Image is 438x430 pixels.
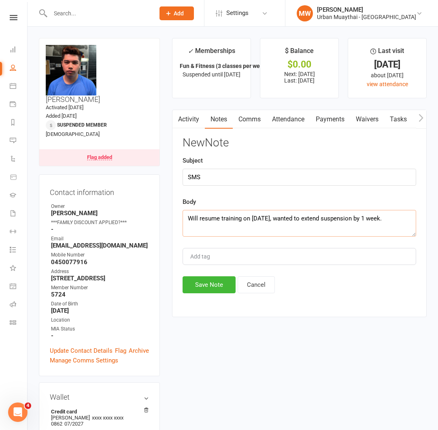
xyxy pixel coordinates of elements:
[188,46,235,61] div: Memberships
[64,421,83,427] span: 07/2027
[50,346,113,356] a: Update Contact Details
[350,110,384,129] a: Waivers
[189,252,218,261] input: Add tag
[50,393,149,401] h3: Wallet
[51,268,149,275] div: Address
[51,409,145,415] strong: Credit card
[384,110,412,129] a: Tasks
[238,276,275,293] button: Cancel
[87,155,112,160] div: Flag added
[51,325,149,333] div: MIA Status
[10,260,28,278] a: What's New
[233,110,266,129] a: Comms
[48,8,149,19] input: Search...
[51,415,123,427] span: xxxx xxxx xxxx 0862
[10,59,28,78] a: People
[46,45,96,95] img: image1715073190.png
[317,6,416,13] div: [PERSON_NAME]
[51,226,149,233] strong: -
[183,169,416,186] input: optional
[297,5,313,21] div: MW
[51,210,149,217] strong: [PERSON_NAME]
[51,203,149,210] div: Owner
[10,296,28,314] a: Roll call kiosk mode
[51,300,149,308] div: Date of Birth
[51,275,149,282] strong: [STREET_ADDRESS]
[317,13,416,21] div: Urban Muaythai - [GEOGRAPHIC_DATA]
[10,78,28,96] a: Calendar
[10,278,28,296] a: General attendance kiosk mode
[57,122,107,128] span: Suspended member
[172,110,205,129] a: Activity
[51,251,149,259] div: Mobile Number
[226,4,249,22] span: Settings
[183,197,196,207] label: Body
[10,41,28,59] a: Dashboard
[355,71,419,80] div: about [DATE]
[51,291,149,298] strong: 5724
[310,110,350,129] a: Payments
[46,45,153,104] h3: [PERSON_NAME]
[8,402,28,422] iframe: Intercom live chat
[183,210,416,237] textarea: Will resume training on [DATE], wanted to extend suspension by 1 week.
[355,60,419,69] div: [DATE]
[46,104,83,110] time: Activated [DATE]
[10,169,28,187] a: Product Sales
[51,307,149,314] strong: [DATE]
[51,316,149,324] div: Location
[51,332,149,339] strong: -
[370,46,404,60] div: Last visit
[51,284,149,292] div: Member Number
[129,346,149,356] a: Archive
[183,156,203,165] label: Subject
[51,235,149,243] div: Email
[10,114,28,132] a: Reports
[10,314,28,333] a: Class kiosk mode
[188,47,193,55] i: ✓
[268,60,331,69] div: $0.00
[115,346,126,356] a: Flag
[183,71,240,78] span: Suspended until [DATE]
[46,131,100,137] span: [DEMOGRAPHIC_DATA]
[174,10,184,17] span: Add
[183,276,236,293] button: Save Note
[10,96,28,114] a: Payments
[268,71,331,84] p: Next: [DATE] Last: [DATE]
[367,81,408,87] a: view attendance
[50,407,149,428] li: [PERSON_NAME]
[46,113,77,119] time: Added [DATE]
[50,356,118,365] a: Manage Comms Settings
[51,242,149,249] strong: [EMAIL_ADDRESS][DOMAIN_NAME]
[51,219,149,227] div: ***FAMILY DISCOUNT APPLIED?***
[51,258,149,266] strong: 0450077916
[266,110,310,129] a: Attendance
[183,137,416,149] h3: New Note
[159,6,194,20] button: Add
[285,46,314,60] div: $ Balance
[180,63,292,69] strong: Fun & Fitness (3 classes per week) Weekly...
[205,110,233,129] a: Notes
[25,402,31,409] span: 4
[50,185,149,197] h3: Contact information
